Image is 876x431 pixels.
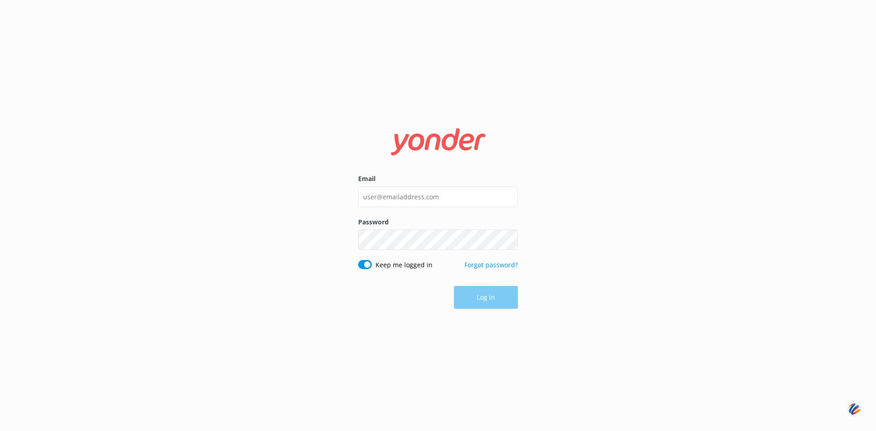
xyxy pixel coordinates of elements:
[847,400,862,417] img: svg+xml;base64,PHN2ZyB3aWR0aD0iNDQiIGhlaWdodD0iNDQiIHZpZXdCb3g9IjAgMCA0NCA0NCIgZmlsbD0ibm9uZSIgeG...
[464,260,518,269] a: Forgot password?
[375,260,433,270] label: Keep me logged in
[500,231,518,249] button: Show password
[358,187,518,207] input: user@emailaddress.com
[358,174,518,184] label: Email
[358,217,518,227] label: Password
